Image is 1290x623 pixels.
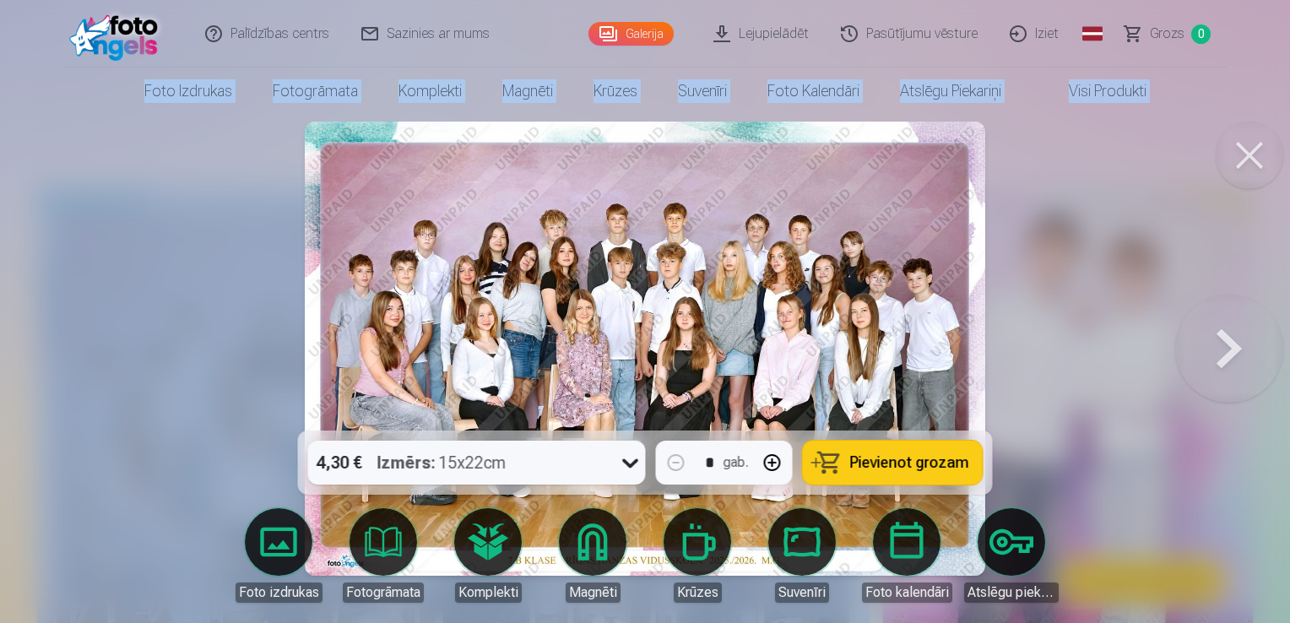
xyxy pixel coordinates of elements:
[124,68,252,115] a: Foto izdrukas
[69,7,166,61] img: /fa1
[1022,68,1167,115] a: Visi produkti
[1150,24,1184,44] span: Grozs
[566,582,621,603] div: Magnēti
[658,68,747,115] a: Suvenīri
[377,451,436,474] strong: Izmērs :
[1191,24,1211,44] span: 0
[573,68,658,115] a: Krūzes
[482,68,573,115] a: Magnēti
[674,582,722,603] div: Krūzes
[455,582,522,603] div: Komplekti
[747,68,880,115] a: Foto kalendāri
[545,508,640,603] a: Magnēti
[336,508,431,603] a: Fotogrāmata
[441,508,535,603] a: Komplekti
[964,508,1059,603] a: Atslēgu piekariņi
[775,582,829,603] div: Suvenīri
[803,441,983,485] button: Pievienot grozam
[378,68,482,115] a: Komplekti
[588,22,674,46] a: Galerija
[964,582,1059,603] div: Atslēgu piekariņi
[850,455,969,470] span: Pievienot grozam
[377,441,507,485] div: 15x22cm
[236,582,322,603] div: Foto izdrukas
[755,508,849,603] a: Suvenīri
[650,508,745,603] a: Krūzes
[252,68,378,115] a: Fotogrāmata
[231,508,326,603] a: Foto izdrukas
[343,582,424,603] div: Fotogrāmata
[880,68,1022,115] a: Atslēgu piekariņi
[862,582,952,603] div: Foto kalendāri
[724,452,749,473] div: gab.
[859,508,954,603] a: Foto kalendāri
[308,441,371,485] div: 4,30 €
